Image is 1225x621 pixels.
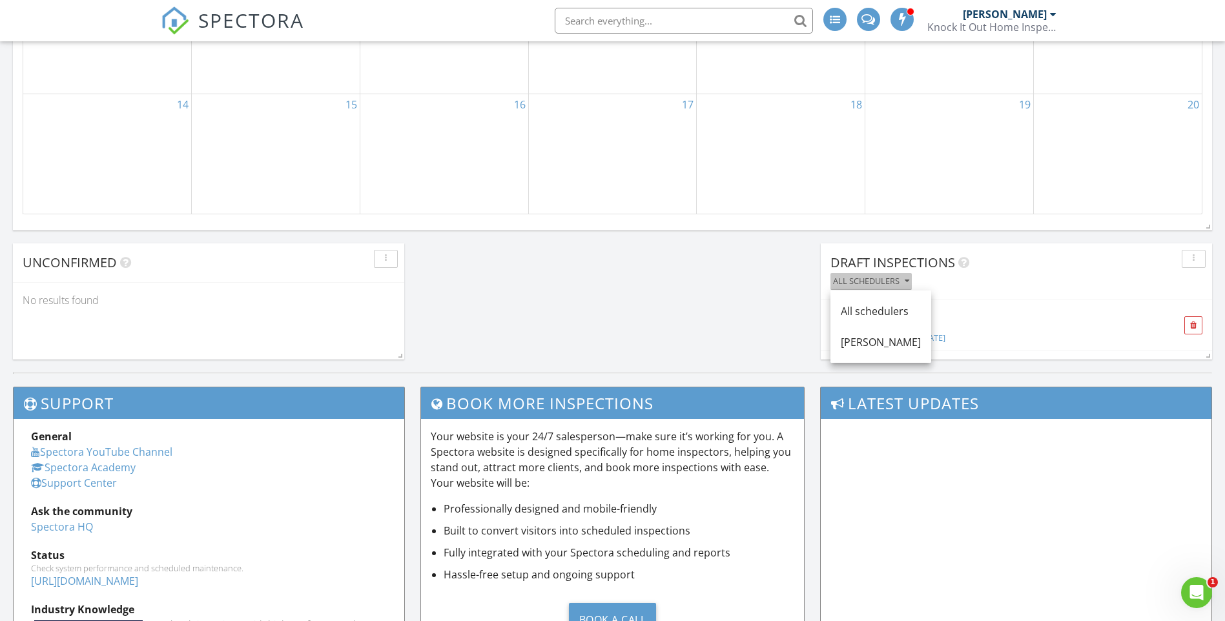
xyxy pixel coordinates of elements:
iframe: Intercom live chat [1181,577,1212,608]
a: Spectora YouTube Channel [31,445,172,459]
h3: Support [14,387,404,419]
li: Professionally designed and mobile-friendly [444,501,794,516]
a: Go to September 15, 2025 [343,94,360,115]
span: SPECTORA [198,6,304,34]
div: Status [31,547,387,563]
td: Go to September 16, 2025 [360,94,528,214]
span: Draft Inspections [830,254,955,271]
li: Fully integrated with your Spectora scheduling and reports [444,545,794,560]
div: [PERSON_NAME] [830,319,1140,331]
div: [PERSON_NAME] [841,334,921,350]
div: Knock It Out Home Inspections of Illinois [927,21,1056,34]
strong: General [31,429,72,443]
a: Spectora HQ [31,520,93,534]
a: Go to September 17, 2025 [679,94,696,115]
button: All schedulers [830,273,912,290]
div: All schedulers [841,303,921,319]
div: [PERSON_NAME] [963,8,1047,21]
td: Go to September 19, 2025 [865,94,1034,214]
span: Unconfirmed [23,254,117,271]
a: [DATE] 4:35 pm [PERSON_NAME] [STREET_ADDRESS][US_STATE][US_STATE] [830,358,1140,395]
td: Go to September 15, 2025 [192,94,360,214]
a: Go to September 20, 2025 [1185,94,1202,115]
h3: Latest Updates [821,387,1211,419]
td: Go to September 17, 2025 [528,94,697,214]
li: Built to convert visitors into scheduled inspections [444,523,794,538]
p: Your website is your 24/7 salesperson—make sure it’s working for you. A Spectora website is desig... [431,429,794,491]
div: [DATE] 7:19 pm [830,307,1140,319]
a: Go to September 19, 2025 [1016,94,1033,115]
a: Go to September 18, 2025 [848,94,865,115]
td: Go to September 18, 2025 [697,94,865,214]
a: Spectora Academy [31,460,136,474]
div: Industry Knowledge [31,602,387,617]
h3: Book More Inspections [421,387,804,419]
li: Hassle-free setup and ongoing support [444,567,794,582]
a: Go to September 16, 2025 [511,94,528,115]
div: Ask the community [31,504,387,519]
div: [DATE] 4:35 pm [830,358,1140,370]
a: [DATE] 7:19 pm [PERSON_NAME] [STREET_ADDRESS][US_STATE] [830,307,1140,344]
img: The Best Home Inspection Software - Spectora [161,6,189,35]
a: [URL][DOMAIN_NAME] [31,574,138,588]
a: Support Center [31,476,117,490]
span: 1 [1208,577,1218,587]
input: Search everything... [555,8,813,34]
div: No results found [13,283,404,318]
td: Go to September 20, 2025 [1033,94,1202,214]
td: Go to September 14, 2025 [23,94,192,214]
a: Go to September 14, 2025 [174,94,191,115]
a: SPECTORA [161,17,304,45]
div: All schedulers [833,277,909,286]
div: Check system performance and scheduled maintenance. [31,563,387,573]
